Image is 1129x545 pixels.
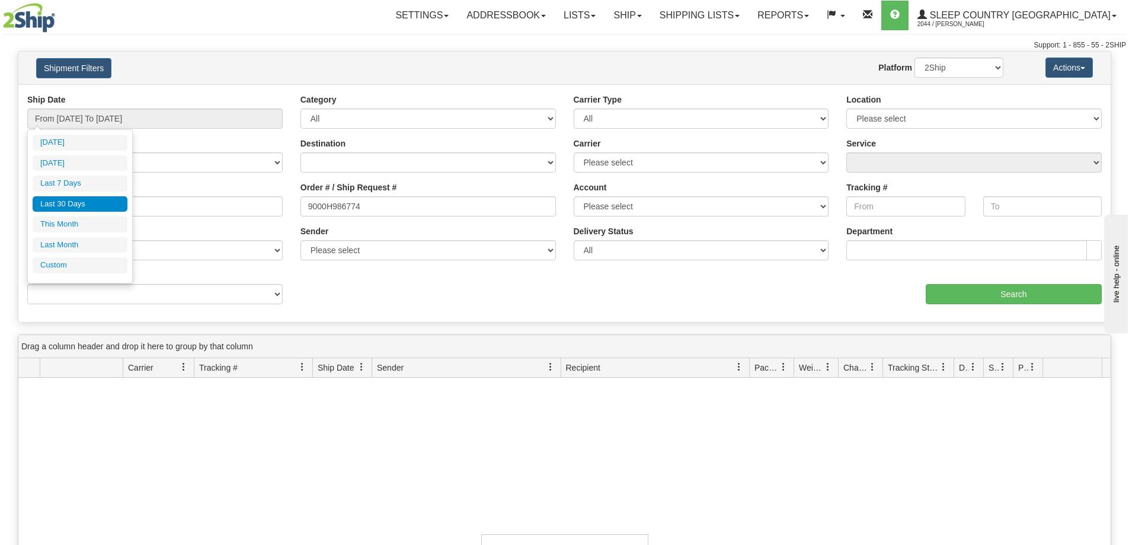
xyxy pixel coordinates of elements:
[574,138,601,149] label: Carrier
[386,1,458,30] a: Settings
[174,357,194,377] a: Carrier filter column settings
[33,155,127,171] li: [DATE]
[292,357,312,377] a: Tracking # filter column settings
[933,357,954,377] a: Tracking Status filter column settings
[33,176,127,192] li: Last 7 Days
[566,362,600,374] span: Recipient
[33,135,127,151] li: [DATE]
[3,3,55,33] img: logo2044.jpg
[773,357,794,377] a: Packages filter column settings
[574,94,622,106] label: Carrier Type
[959,362,969,374] span: Delivery Status
[878,62,912,74] label: Platform
[993,357,1013,377] a: Shipment Issues filter column settings
[1022,357,1042,377] a: Pickup Status filter column settings
[1102,212,1128,333] iframe: chat widget
[300,181,397,193] label: Order # / Ship Request #
[843,362,868,374] span: Charge
[36,58,111,78] button: Shipment Filters
[574,181,607,193] label: Account
[574,225,634,237] label: Delivery Status
[377,362,404,374] span: Sender
[555,1,605,30] a: Lists
[33,196,127,212] li: Last 30 Days
[605,1,650,30] a: Ship
[128,362,153,374] span: Carrier
[888,362,939,374] span: Tracking Status
[846,225,893,237] label: Department
[3,40,1126,50] div: Support: 1 - 855 - 55 - 2SHIP
[199,362,238,374] span: Tracking #
[963,357,983,377] a: Delivery Status filter column settings
[754,362,779,374] span: Packages
[926,284,1102,304] input: Search
[989,362,999,374] span: Shipment Issues
[846,196,965,216] input: From
[300,138,346,149] label: Destination
[917,18,1006,30] span: 2044 / [PERSON_NAME]
[799,362,824,374] span: Weight
[862,357,882,377] a: Charge filter column settings
[846,181,887,193] label: Tracking #
[540,357,561,377] a: Sender filter column settings
[749,1,818,30] a: Reports
[846,138,876,149] label: Service
[33,257,127,273] li: Custom
[18,335,1111,358] div: grid grouping header
[33,216,127,232] li: This Month
[27,94,66,106] label: Ship Date
[983,196,1102,216] input: To
[1018,362,1028,374] span: Pickup Status
[300,94,337,106] label: Category
[927,10,1111,20] span: Sleep Country [GEOGRAPHIC_DATA]
[818,357,838,377] a: Weight filter column settings
[651,1,749,30] a: Shipping lists
[351,357,372,377] a: Ship Date filter column settings
[1045,58,1093,78] button: Actions
[909,1,1125,30] a: Sleep Country [GEOGRAPHIC_DATA] 2044 / [PERSON_NAME]
[458,1,555,30] a: Addressbook
[300,225,328,237] label: Sender
[729,357,749,377] a: Recipient filter column settings
[9,10,110,19] div: live help - online
[846,94,881,106] label: Location
[318,362,354,374] span: Ship Date
[33,237,127,253] li: Last Month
